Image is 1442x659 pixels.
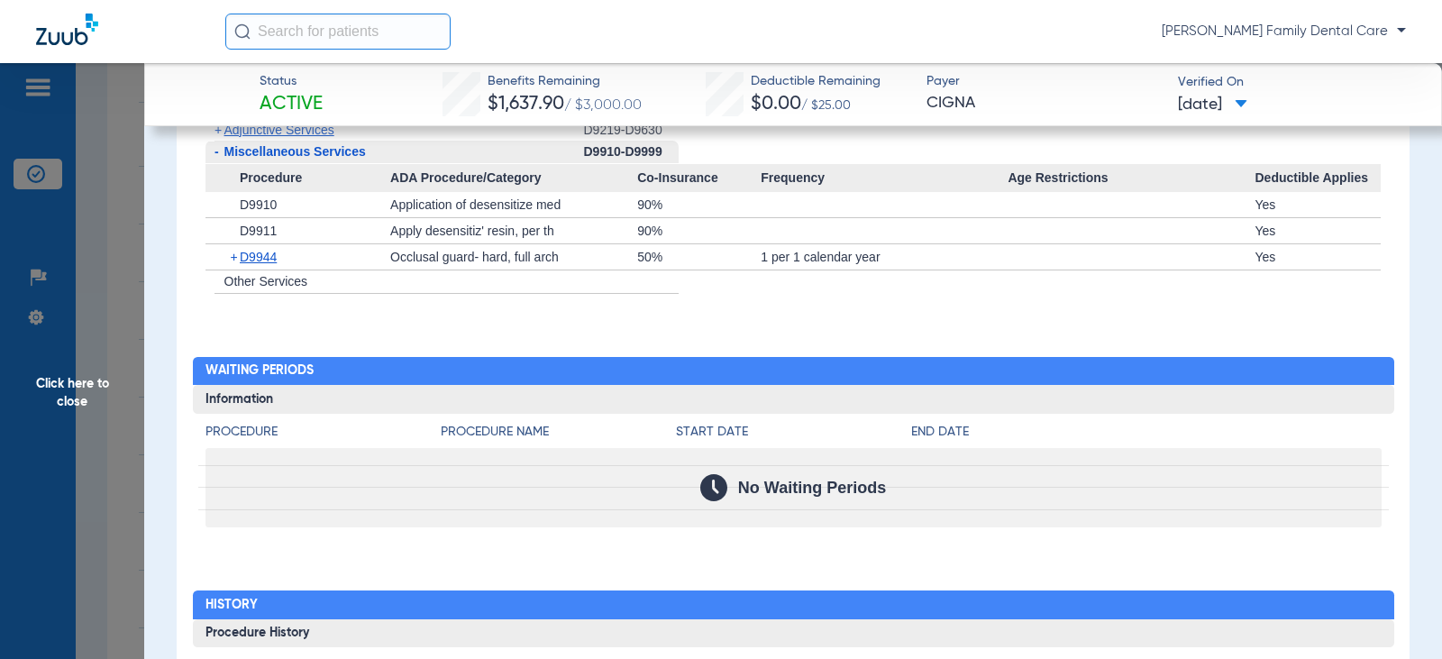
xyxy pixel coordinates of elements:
app-breakdown-title: Procedure Name [441,423,676,448]
span: Miscellaneous Services [224,144,366,159]
div: Yes [1255,244,1381,270]
img: Zuub Logo [36,14,98,45]
h4: Start Date [676,423,911,442]
span: $1,637.90 [488,95,564,114]
div: D9910-D9999 [584,141,679,164]
div: 1 per 1 calendar year [761,244,1008,270]
div: Yes [1255,218,1381,243]
div: Yes [1255,192,1381,217]
span: Other Services [224,274,308,288]
span: / $3,000.00 [564,98,642,113]
h4: Procedure Name [441,423,676,442]
input: Search for patients [225,14,451,50]
span: Procedure [205,164,391,193]
h4: End Date [911,423,1382,442]
span: Active [260,92,323,117]
div: Application of desensitize med [390,192,637,217]
h2: History [193,590,1394,619]
span: Status [260,72,323,91]
div: Occlusal guard- hard, full arch [390,244,637,270]
span: / $25.00 [801,99,851,112]
div: 50% [637,244,761,270]
span: $0.00 [751,95,801,114]
span: - [214,144,219,159]
span: Frequency [761,164,1008,193]
div: D9219-D9630 [584,119,679,142]
img: Calendar [700,474,727,501]
span: [DATE] [1178,94,1247,116]
span: Deductible Remaining [751,72,881,91]
span: D9910 [240,197,277,212]
span: D9911 [240,224,277,238]
span: ADA Procedure/Category [390,164,637,193]
div: Apply desensitiz' resin, per th [390,218,637,243]
h2: Waiting Periods [193,357,1394,386]
span: [PERSON_NAME] Family Dental Care [1162,23,1406,41]
img: Search Icon [234,23,251,40]
span: Co-Insurance [637,164,761,193]
span: Adjunctive Services [224,123,334,137]
h3: Procedure History [193,619,1394,648]
h3: Information [193,385,1394,414]
span: + [214,123,222,137]
span: Deductible Applies [1255,164,1381,193]
div: 90% [637,218,761,243]
span: D9944 [240,250,277,264]
span: Age Restrictions [1008,164,1255,193]
span: Verified On [1178,73,1413,92]
span: No Waiting Periods [738,479,886,497]
app-breakdown-title: Start Date [676,423,911,448]
span: Payer [926,72,1162,91]
app-breakdown-title: Procedure [205,423,441,448]
span: Benefits Remaining [488,72,642,91]
div: 90% [637,192,761,217]
span: + [231,244,241,270]
span: CIGNA [926,92,1162,114]
app-breakdown-title: End Date [911,423,1382,448]
h4: Procedure [205,423,441,442]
